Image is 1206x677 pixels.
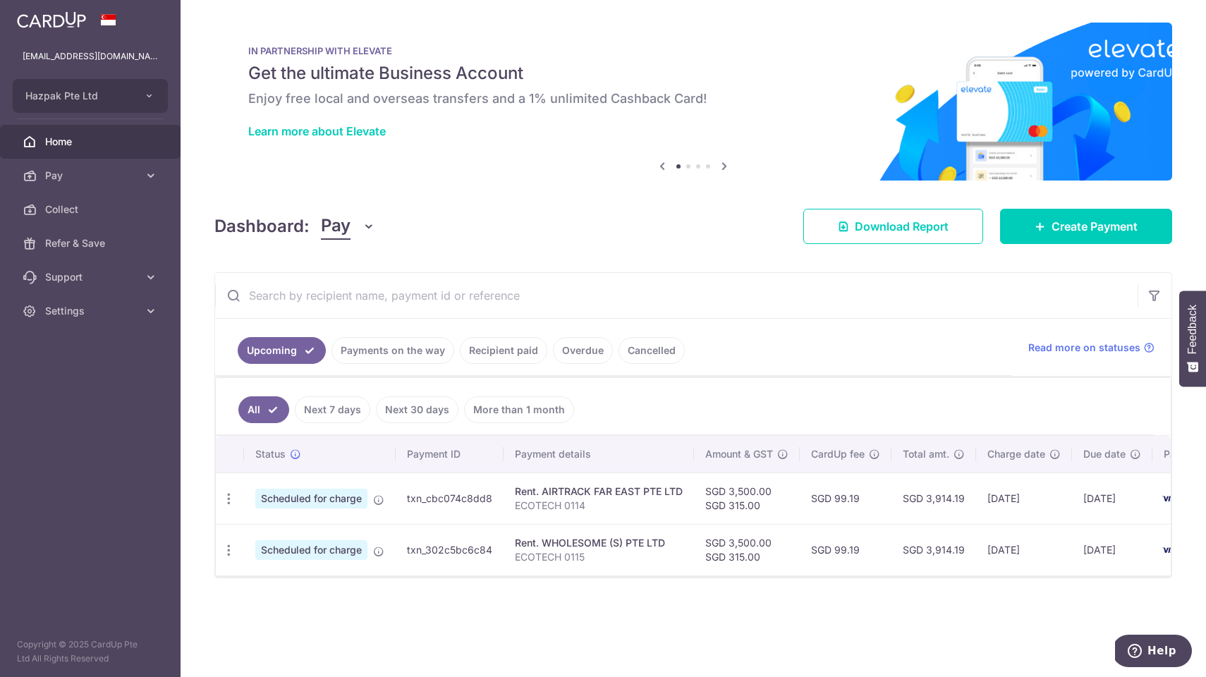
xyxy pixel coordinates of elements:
[891,472,976,524] td: SGD 3,914.19
[1028,341,1140,355] span: Read more on statuses
[504,436,694,472] th: Payment details
[694,524,800,575] td: SGD 3,500.00 SGD 315.00
[45,202,138,216] span: Collect
[45,270,138,284] span: Support
[376,396,458,423] a: Next 30 days
[800,524,891,575] td: SGD 99.19
[515,550,683,564] p: ECOTECH 0115
[515,536,683,550] div: Rent. WHOLESOME (S) PTE LTD
[464,396,574,423] a: More than 1 month
[1186,305,1199,354] span: Feedback
[1000,209,1172,244] a: Create Payment
[515,499,683,513] p: ECOTECH 0114
[694,472,800,524] td: SGD 3,500.00 SGD 315.00
[45,304,138,318] span: Settings
[331,337,454,364] a: Payments on the way
[903,447,949,461] span: Total amt.
[855,218,949,235] span: Download Report
[45,169,138,183] span: Pay
[460,337,547,364] a: Recipient paid
[214,214,310,239] h4: Dashboard:
[23,49,158,63] p: [EMAIL_ADDRESS][DOMAIN_NAME]
[553,337,613,364] a: Overdue
[705,447,773,461] span: Amount & GST
[1028,341,1155,355] a: Read more on statuses
[295,396,370,423] a: Next 7 days
[1072,524,1152,575] td: [DATE]
[1072,472,1152,524] td: [DATE]
[515,484,683,499] div: Rent. AIRTRACK FAR EAST PTE LTD
[248,90,1138,107] h6: Enjoy free local and overseas transfers and a 1% unlimited Cashback Card!
[45,135,138,149] span: Home
[1115,635,1192,670] iframe: Opens a widget where you can find more information
[238,396,289,423] a: All
[13,79,168,113] button: Hazpak Pte Ltd
[396,472,504,524] td: txn_cbc074c8dd8
[987,447,1045,461] span: Charge date
[248,124,386,138] a: Learn more about Elevate
[1157,542,1185,559] img: Bank Card
[45,236,138,250] span: Refer & Save
[248,62,1138,85] h5: Get the ultimate Business Account
[321,213,351,240] span: Pay
[25,89,130,103] span: Hazpak Pte Ltd
[17,11,86,28] img: CardUp
[811,447,865,461] span: CardUp fee
[255,447,286,461] span: Status
[976,472,1072,524] td: [DATE]
[238,337,326,364] a: Upcoming
[396,436,504,472] th: Payment ID
[976,524,1072,575] td: [DATE]
[1179,291,1206,386] button: Feedback - Show survey
[248,45,1138,56] p: IN PARTNERSHIP WITH ELEVATE
[215,273,1138,318] input: Search by recipient name, payment id or reference
[891,524,976,575] td: SGD 3,914.19
[396,524,504,575] td: txn_302c5bc6c84
[1052,218,1138,235] span: Create Payment
[619,337,685,364] a: Cancelled
[800,472,891,524] td: SGD 99.19
[803,209,983,244] a: Download Report
[255,489,367,508] span: Scheduled for charge
[1157,490,1185,507] img: Bank Card
[1083,447,1126,461] span: Due date
[255,540,367,560] span: Scheduled for charge
[214,23,1172,181] img: Renovation banner
[321,213,375,240] button: Pay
